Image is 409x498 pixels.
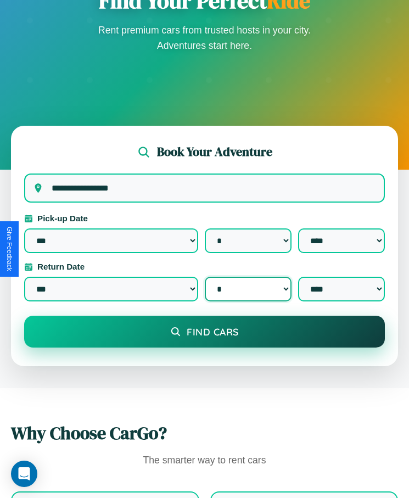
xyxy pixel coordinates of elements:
[95,23,315,53] p: Rent premium cars from trusted hosts in your city. Adventures start here.
[24,262,385,271] label: Return Date
[24,214,385,223] label: Pick-up Date
[11,421,398,445] h2: Why Choose CarGo?
[157,143,272,160] h2: Book Your Adventure
[11,452,398,469] p: The smarter way to rent cars
[11,461,37,487] div: Open Intercom Messenger
[24,316,385,348] button: Find Cars
[5,227,13,271] div: Give Feedback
